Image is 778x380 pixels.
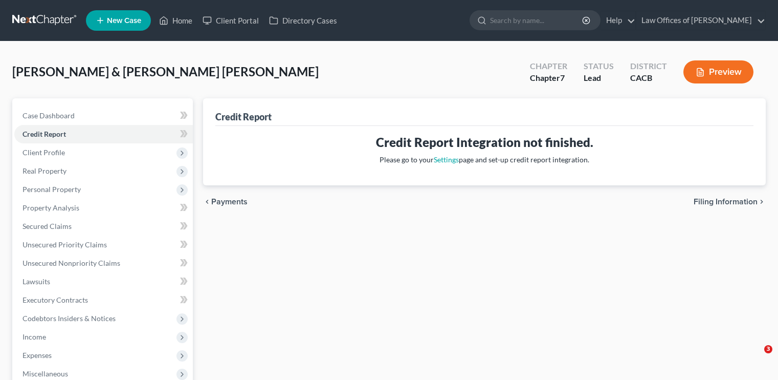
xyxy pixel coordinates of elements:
[23,148,65,157] span: Client Profile
[683,60,753,83] button: Preview
[630,60,667,72] div: District
[630,72,667,84] div: CACB
[530,72,567,84] div: Chapter
[154,11,197,30] a: Home
[23,240,107,249] span: Unsecured Priority Claims
[758,198,766,206] i: chevron_right
[14,107,193,125] a: Case Dashboard
[490,11,584,30] input: Search by name...
[23,166,66,175] span: Real Property
[23,351,52,360] span: Expenses
[23,369,68,378] span: Miscellaneous
[14,125,193,143] a: Credit Report
[694,198,766,206] button: Filing Information chevron_right
[694,198,758,206] span: Filing Information
[23,111,75,120] span: Case Dashboard
[14,272,193,291] a: Lawsuits
[23,332,46,341] span: Income
[530,60,567,72] div: Chapter
[12,64,319,79] span: [PERSON_NAME] & [PERSON_NAME] [PERSON_NAME]
[23,259,120,267] span: Unsecured Nonpriority Claims
[23,277,50,286] span: Lawsuits
[23,222,72,230] span: Secured Claims
[215,111,272,123] div: Credit Report
[764,345,772,353] span: 3
[23,314,116,323] span: Codebtors Insiders & Notices
[14,217,193,236] a: Secured Claims
[211,198,248,206] span: Payments
[224,155,745,165] p: Please go to your page and set-up credit report integration.
[636,11,765,30] a: Law Offices of [PERSON_NAME]
[23,130,66,138] span: Credit Report
[14,199,193,217] a: Property Analysis
[14,254,193,272] a: Unsecured Nonpriority Claims
[107,17,141,25] span: New Case
[584,60,614,72] div: Status
[14,291,193,309] a: Executory Contracts
[23,203,79,212] span: Property Analysis
[560,73,565,82] span: 7
[434,155,459,164] a: Settings
[14,236,193,254] a: Unsecured Priority Claims
[23,185,81,194] span: Personal Property
[601,11,635,30] a: Help
[203,198,211,206] i: chevron_left
[197,11,264,30] a: Client Portal
[584,72,614,84] div: Lead
[264,11,342,30] a: Directory Cases
[23,295,88,304] span: Executory Contracts
[224,134,745,151] h3: Credit Report Integration not finished.
[203,198,248,206] button: chevron_left Payments
[743,345,768,370] iframe: Intercom live chat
